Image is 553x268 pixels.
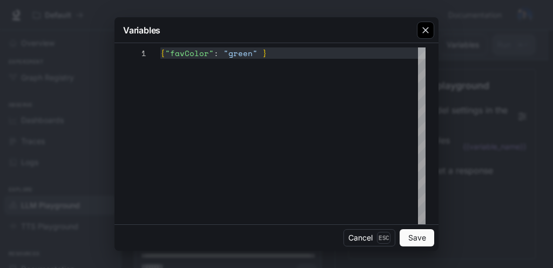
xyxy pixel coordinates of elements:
[165,47,214,59] span: "favColor"
[214,47,219,59] span: :
[123,47,146,59] div: 1
[343,229,395,246] button: CancelEsc
[123,24,160,37] p: Variables
[160,47,165,59] span: {
[224,47,258,59] span: "green"
[400,229,434,246] button: Save
[262,47,267,59] span: }
[377,232,390,244] p: Esc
